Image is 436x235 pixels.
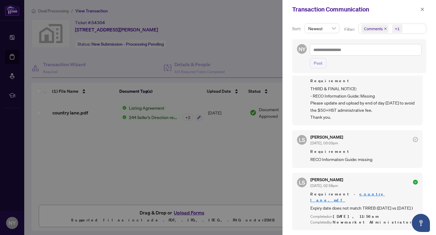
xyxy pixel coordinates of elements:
[310,85,418,121] span: THIRD & FINAL NOTICE: - RECO Information Guide: Missing Please update and upload by end of day [D...
[310,135,343,139] h5: [PERSON_NAME]
[310,191,418,203] span: Requirement -
[310,178,343,182] h5: [PERSON_NAME]
[310,141,338,145] span: [DATE], 03:03pm
[310,183,338,188] span: [DATE], 02:58pm
[384,27,387,30] span: close
[310,58,326,68] button: Post
[310,220,418,225] div: Completed by
[333,214,380,219] span: [DATE], 11:56am
[310,204,418,211] span: Expiry date does not match TRREB ([DATE] vs [DATE] )
[420,7,424,11] span: close
[310,156,418,163] span: RECO Information Guide: missing
[361,24,388,33] span: Comments
[299,136,305,144] span: LS
[308,24,336,33] span: Newest
[310,149,418,155] span: Requirement
[413,137,418,142] span: check-circle
[413,180,418,185] span: check-circle
[299,178,305,187] span: LS
[412,214,430,232] button: Open asap
[310,78,418,84] span: Requirement
[364,26,383,32] span: Comments
[298,45,306,53] span: NY
[292,25,302,32] p: Sort:
[333,220,412,225] span: Newmarket Administrator
[310,192,385,203] a: country lane.pdf
[310,214,418,220] div: Completed on
[292,5,418,14] div: Transaction Communication
[344,26,356,33] p: Filter:
[395,26,400,32] div: +1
